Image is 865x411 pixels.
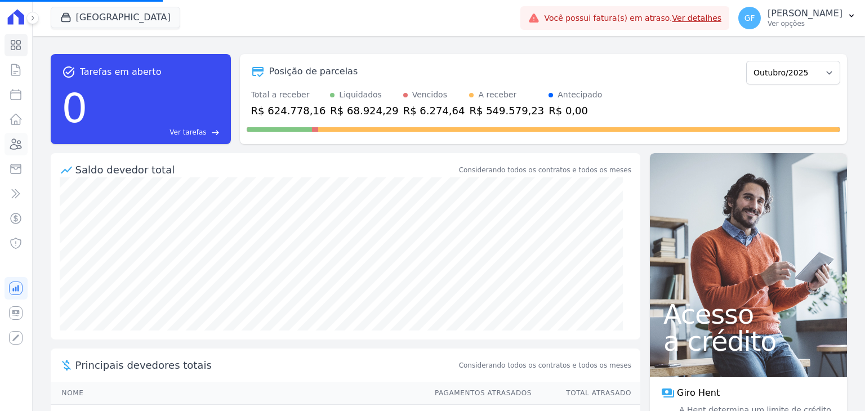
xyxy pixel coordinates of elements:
p: Ver opções [768,19,842,28]
span: Ver tarefas [170,127,206,137]
a: Ver detalhes [672,14,722,23]
div: Vencidos [412,89,447,101]
span: a crédito [663,328,833,355]
div: A receber [478,89,516,101]
div: R$ 549.579,23 [469,103,544,118]
div: Saldo devedor total [75,162,457,177]
div: Liquidados [339,89,382,101]
div: R$ 6.274,64 [403,103,465,118]
span: Principais devedores totais [75,358,457,373]
div: Antecipado [558,89,602,101]
span: east [211,128,220,137]
span: Tarefas em aberto [80,65,162,79]
th: Nome [51,382,424,405]
span: Acesso [663,301,833,328]
div: R$ 68.924,29 [330,103,398,118]
span: Considerando todos os contratos e todos os meses [459,360,631,370]
button: [GEOGRAPHIC_DATA] [51,7,180,28]
div: Total a receber [251,89,326,101]
th: Total Atrasado [532,382,640,405]
div: 0 [62,79,88,137]
p: [PERSON_NAME] [768,8,842,19]
span: GF [744,14,755,22]
span: Você possui fatura(s) em atraso. [544,12,721,24]
span: Giro Hent [677,386,720,400]
a: Ver tarefas east [92,127,219,137]
span: task_alt [62,65,75,79]
div: R$ 624.778,16 [251,103,326,118]
th: Pagamentos Atrasados [424,382,532,405]
div: Posição de parcelas [269,65,358,78]
button: GF [PERSON_NAME] Ver opções [729,2,865,34]
div: R$ 0,00 [549,103,602,118]
div: Considerando todos os contratos e todos os meses [459,165,631,175]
